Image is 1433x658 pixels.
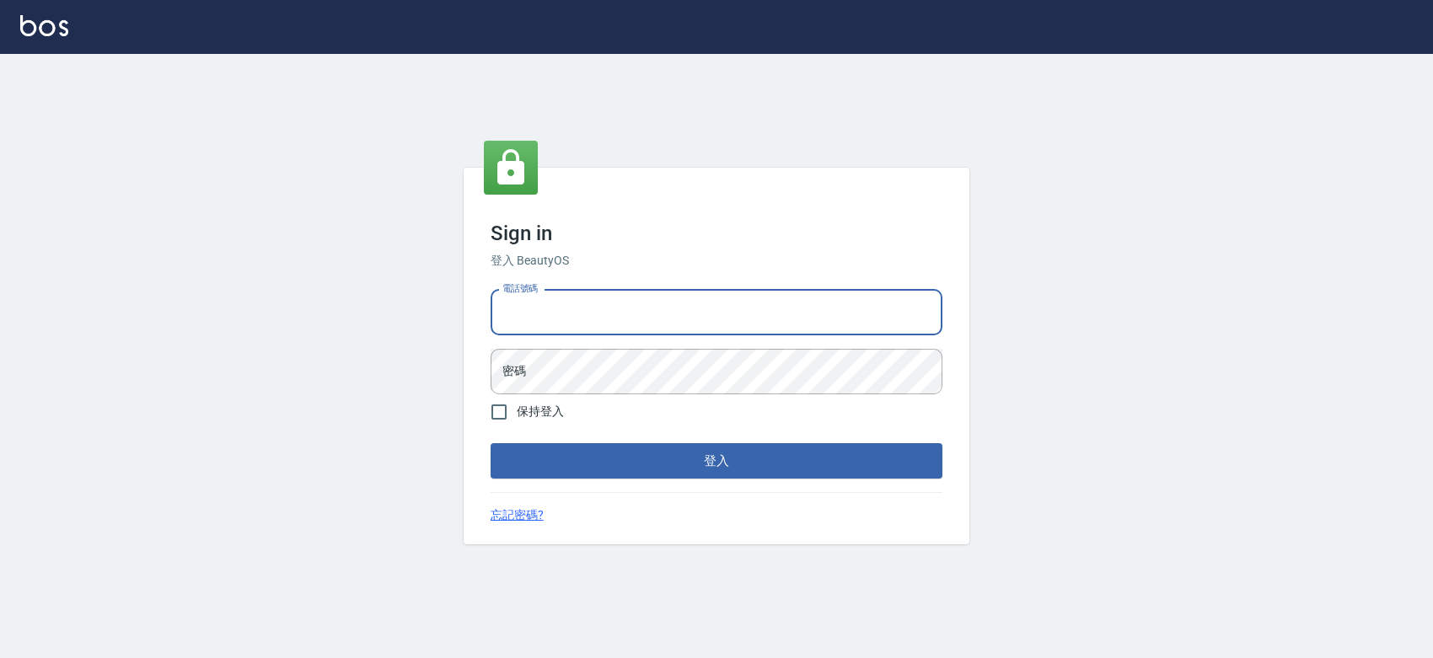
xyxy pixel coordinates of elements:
img: Logo [20,15,68,36]
span: 保持登入 [517,403,564,420]
h3: Sign in [491,222,942,245]
a: 忘記密碼? [491,506,544,524]
button: 登入 [491,443,942,479]
h6: 登入 BeautyOS [491,252,942,270]
label: 電話號碼 [502,282,538,295]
